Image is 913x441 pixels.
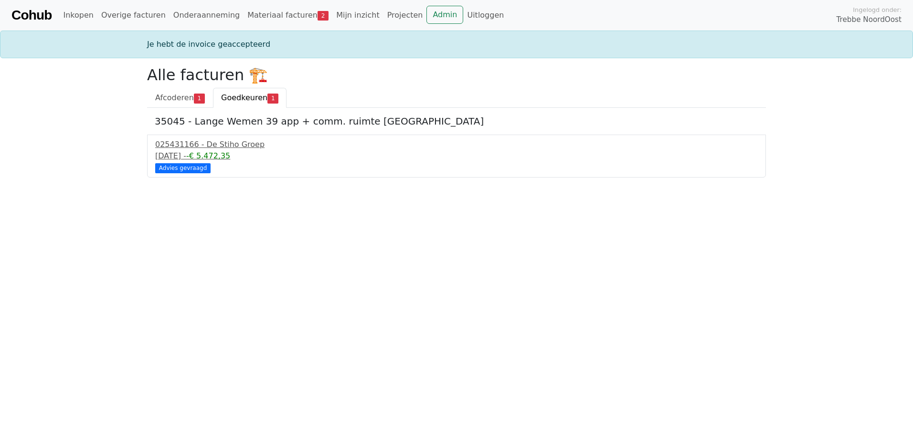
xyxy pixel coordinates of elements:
[853,5,902,14] span: Ingelogd onder:
[221,93,267,102] span: Goedkeuren
[383,6,427,25] a: Projecten
[837,14,902,25] span: Trebbe NoordOost
[147,88,213,108] a: Afcoderen1
[186,151,230,160] span: -€ 5.472,35
[155,115,758,127] h5: 35045 - Lange Wemen 39 app + comm. ruimte [GEOGRAPHIC_DATA]
[332,6,383,25] a: Mijn inzicht
[267,94,278,103] span: 1
[426,6,463,24] a: Admin
[318,11,329,21] span: 2
[59,6,97,25] a: Inkopen
[155,139,758,172] a: 025431166 - De Stiho Groep[DATE] --€ 5.472,35 Advies gevraagd
[155,139,758,150] div: 025431166 - De Stiho Groep
[147,66,766,84] h2: Alle facturen 🏗️
[213,88,287,108] a: Goedkeuren1
[170,6,244,25] a: Onderaanneming
[244,6,332,25] a: Materiaal facturen2
[194,94,205,103] span: 1
[141,39,772,50] div: Je hebt de invoice geaccepteerd
[463,6,508,25] a: Uitloggen
[155,150,758,162] div: [DATE] -
[155,163,211,173] div: Advies gevraagd
[11,4,52,27] a: Cohub
[155,93,194,102] span: Afcoderen
[97,6,170,25] a: Overige facturen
